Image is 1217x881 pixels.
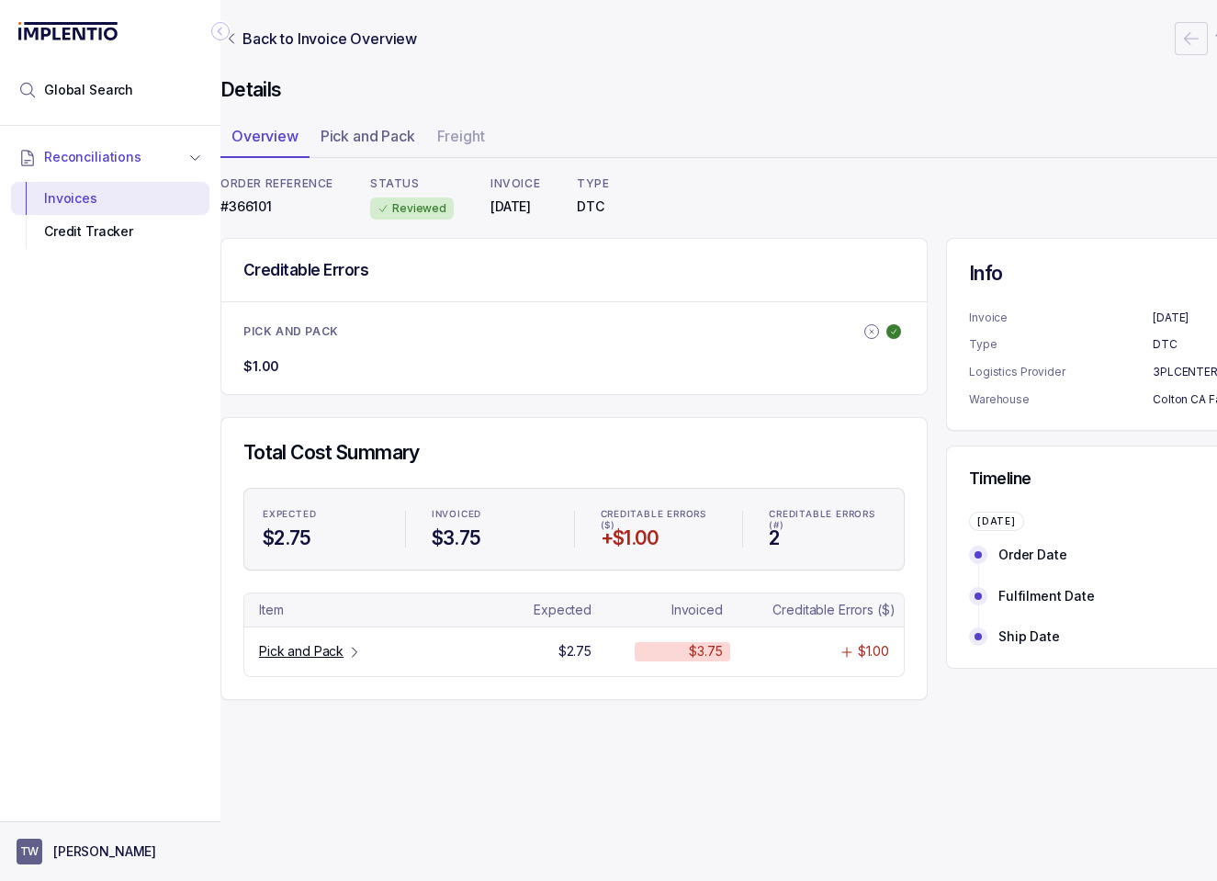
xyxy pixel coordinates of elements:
[432,509,481,520] p: INVOICED
[370,176,454,191] p: STATUS
[998,546,1067,564] p: Order Date
[243,324,339,339] p: PICK AND PACK
[26,215,195,248] div: Credit Tracker
[998,587,1095,605] p: Fulfilment Date
[220,121,310,158] li: Tab Overview
[259,601,283,619] p: Item
[243,488,905,570] ul: Statistic Highlights
[44,81,133,99] span: Global Search
[969,335,1153,354] p: Type
[601,525,717,551] h4: +$1.00
[769,525,885,551] h4: 2
[765,601,896,619] td: Table Cell-text 3
[252,642,478,661] td: Table Cell-link 0
[11,137,209,177] button: Reconciliations
[969,390,1153,409] p: Warehouse
[977,516,1016,527] p: [DATE]
[627,601,766,619] td: Table Cell-text 2
[769,509,885,520] p: CREDITABLE ERRORS (#)
[421,496,559,562] li: Statistic INVOICED
[490,176,540,191] p: INVOICE
[772,601,895,619] p: Creditable Errors ($)
[53,842,156,861] p: [PERSON_NAME]
[627,642,766,661] td: Table Cell-text 2
[489,601,627,619] td: Table Cell-text 1
[321,125,415,147] p: Pick and Pack
[44,148,141,166] span: Reconciliations
[220,28,421,50] a: Link Back to Invoice Overview
[263,525,379,551] h4: $2.75
[231,125,299,147] p: Overview
[209,20,231,42] div: Collapse Icon
[601,509,717,520] p: CREDITABLE ERRORS ($)
[220,176,333,191] p: ORDER REFERENCE
[11,178,209,253] div: Reconciliations
[490,198,540,216] p: [DATE]
[689,642,722,661] p: $3.75
[243,440,905,466] h4: Total Cost Summary
[263,509,316,520] p: EXPECTED
[998,627,1060,646] p: Ship Date
[220,198,333,216] p: #366101
[590,496,728,562] li: Statistic CREDITABLE ERRORS ($)
[242,28,417,50] p: Back to Invoice Overview
[577,198,609,216] p: DTC
[243,260,368,280] h5: Creditable Errors
[534,601,592,619] p: Expected
[765,642,896,661] td: Table Cell-text 3
[259,642,344,661] p: Pick and Pack
[758,496,896,562] li: Statistic CREDITABLE ERRORS (#)
[577,176,609,191] p: TYPE
[17,839,204,864] button: User initials[PERSON_NAME]
[671,601,723,619] p: Invoiced
[310,121,426,158] li: Tab Pick and Pack
[432,525,548,551] h4: $3.75
[252,601,478,619] td: Table Cell-text 0
[858,642,889,661] p: $1.00
[969,363,1153,381] p: Logistics Provider
[243,357,279,376] p: $1.00
[17,839,42,864] span: User initials
[26,182,195,215] div: Invoices
[489,642,627,661] td: Table Cell-text 1
[252,496,390,562] li: Statistic EXPECTED
[370,198,454,220] div: Reviewed
[558,642,592,661] p: $2.75
[969,309,1153,327] p: Invoice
